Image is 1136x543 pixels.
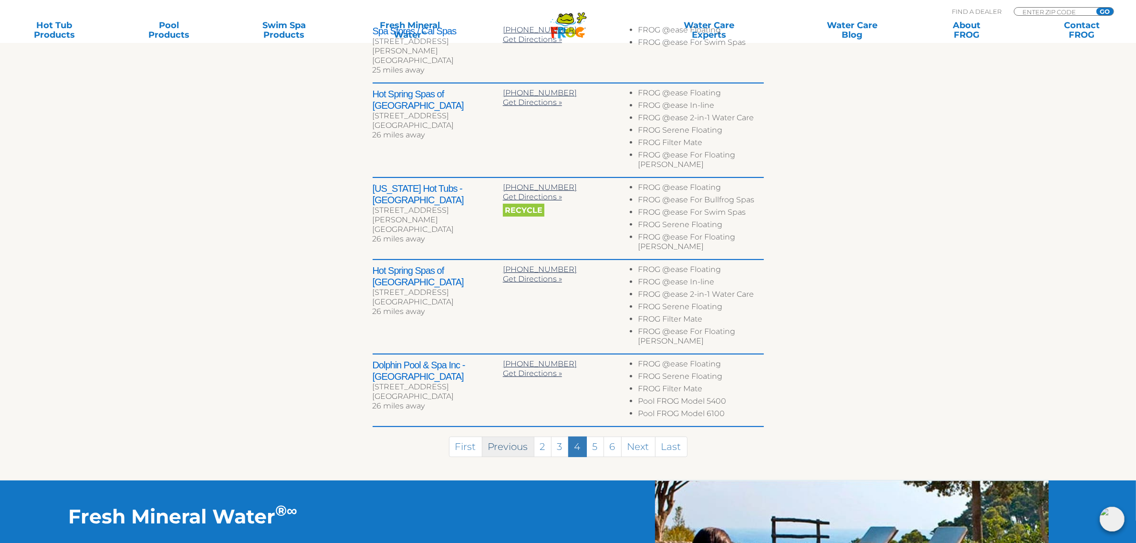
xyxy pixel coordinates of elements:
a: ContactFROG [1037,21,1126,40]
li: FROG @ease 2-in-1 Water Care [638,290,763,302]
li: FROG Serene Floating [638,302,763,314]
li: FROG Filter Mate [638,138,763,150]
sup: ® [275,501,287,520]
a: First [449,437,482,457]
h2: Dolphin Pool & Spa Inc - [GEOGRAPHIC_DATA] [373,359,503,382]
li: FROG @ease For Bullfrog Spas [638,195,763,208]
a: Water CareBlog [807,21,896,40]
a: Previous [482,437,534,457]
li: Pool FROG Model 6100 [638,409,763,421]
h2: Fresh Mineral Water [68,504,500,528]
li: FROG Serene Floating [638,220,763,232]
li: FROG @ease Floating [638,88,763,101]
li: Pool FROG Model 5400 [638,397,763,409]
a: 4 [568,437,587,457]
h2: [US_STATE] Hot Tubs - [GEOGRAPHIC_DATA] [373,183,503,206]
li: FROG @ease For Swim Spas [638,208,763,220]
a: Get Directions » [503,369,562,378]
span: 26 miles away [373,130,425,139]
div: [STREET_ADDRESS] [373,382,503,392]
p: Find A Dealer [952,7,1001,16]
div: [GEOGRAPHIC_DATA] [373,121,503,130]
span: 26 miles away [373,307,425,316]
li: FROG @ease In-line [638,277,763,290]
a: Get Directions » [503,274,562,283]
div: [GEOGRAPHIC_DATA] [373,392,503,401]
a: 2 [534,437,552,457]
li: FROG @ease For Swim Spas [638,38,763,50]
li: FROG @ease Floating [638,25,763,38]
a: 5 [586,437,604,457]
li: FROG @ease Floating [638,183,763,195]
h2: Hot Spring Spas of [GEOGRAPHIC_DATA] [373,265,503,288]
a: PoolProducts [125,21,214,40]
li: FROG @ease Floating [638,265,763,277]
a: Last [655,437,688,457]
div: [GEOGRAPHIC_DATA] [373,56,503,65]
li: FROG Filter Mate [638,314,763,327]
a: Fresh MineralWater∞ [354,21,466,40]
img: openIcon [1100,507,1125,532]
a: Get Directions » [503,192,562,201]
div: [STREET_ADDRESS][PERSON_NAME] [373,37,503,56]
span: Recycle [503,204,544,217]
li: FROG @ease Floating [638,359,763,372]
a: Hot TubProducts [10,21,99,40]
li: FROG Serene Floating [638,125,763,138]
div: [STREET_ADDRESS] [373,288,503,297]
a: Get Directions » [503,98,562,107]
input: Zip Code Form [1021,8,1086,16]
div: [STREET_ADDRESS][PERSON_NAME] [373,206,503,225]
a: [PHONE_NUMBER] [503,265,577,274]
span: 25 miles away [373,65,425,74]
a: 3 [551,437,569,457]
div: [GEOGRAPHIC_DATA] [373,297,503,307]
a: Next [621,437,656,457]
a: Get Directions » [503,35,562,44]
div: [GEOGRAPHIC_DATA] [373,225,503,234]
div: [STREET_ADDRESS] [373,111,503,121]
span: 26 miles away [373,234,425,243]
li: FROG @ease For Floating [PERSON_NAME] [638,327,763,349]
h2: Spa Stores / Cal Spas [373,25,503,37]
a: [PHONE_NUMBER] [503,183,577,192]
span: 26 miles away [373,401,425,410]
li: FROG @ease For Floating [PERSON_NAME] [638,150,763,172]
a: [PHONE_NUMBER] [503,359,577,368]
h2: Hot Spring Spas of [GEOGRAPHIC_DATA] [373,88,503,111]
a: [PHONE_NUMBER] [503,88,577,97]
li: FROG @ease For Floating [PERSON_NAME] [638,232,763,254]
a: 6 [604,437,622,457]
li: FROG @ease In-line [638,101,763,113]
input: GO [1096,8,1114,15]
li: FROG Serene Floating [638,372,763,384]
li: FROG Filter Mate [638,384,763,397]
a: AboutFROG [922,21,1011,40]
sup: ∞ [287,501,297,520]
li: FROG @ease 2-in-1 Water Care [638,113,763,125]
a: [PHONE_NUMBER] [503,25,577,34]
a: Swim SpaProducts [240,21,329,40]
